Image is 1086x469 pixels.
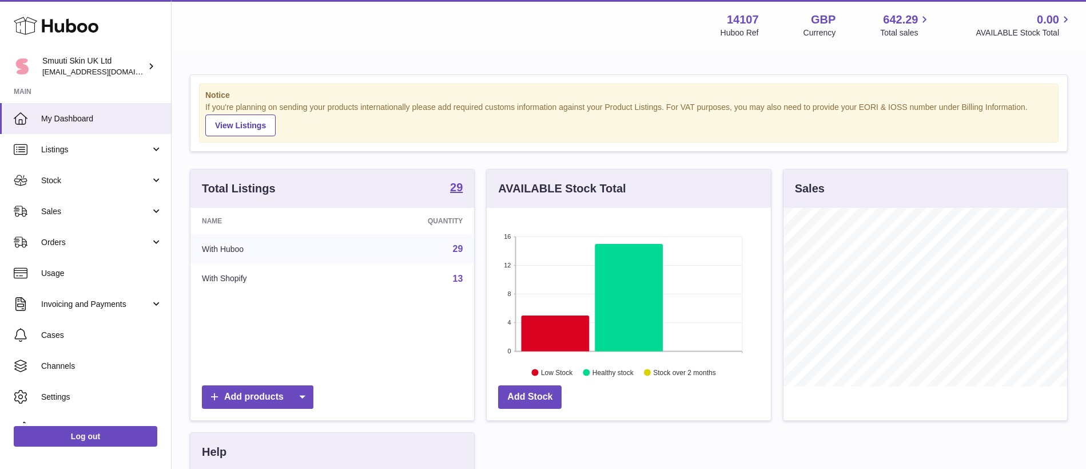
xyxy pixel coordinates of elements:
h3: Help [202,444,226,460]
div: If you're planning on sending your products internationally please add required customs informati... [205,102,1052,136]
a: View Listings [205,115,276,136]
a: 29 [450,182,463,195]
span: Total sales [880,27,931,38]
span: 0.00 [1037,12,1059,27]
span: Stock [41,175,150,186]
h3: Total Listings [202,181,276,196]
img: tomi@beautyko.fi [14,58,31,75]
strong: GBP [811,12,836,27]
strong: 29 [450,182,463,193]
span: Invoicing and Payments [41,299,150,310]
a: Log out [14,426,157,447]
span: [EMAIL_ADDRESS][DOMAIN_NAME] [42,67,168,76]
strong: 14107 [727,12,759,27]
text: 0 [508,348,511,354]
div: Currency [803,27,836,38]
div: Huboo Ref [721,27,759,38]
text: Low Stock [541,368,573,376]
strong: Notice [205,90,1052,101]
a: Add products [202,385,313,409]
span: Orders [41,237,150,248]
span: Cases [41,330,162,341]
text: 4 [508,319,511,326]
text: 8 [508,290,511,297]
div: Smuuti Skin UK Ltd [42,56,145,77]
td: With Huboo [190,234,344,264]
span: Settings [41,392,162,403]
text: 12 [504,262,511,269]
td: With Shopify [190,264,344,294]
th: Name [190,208,344,234]
span: My Dashboard [41,113,162,124]
a: 0.00 AVAILABLE Stock Total [976,12,1072,38]
span: Returns [41,423,162,433]
span: Channels [41,361,162,372]
text: Stock over 2 months [654,368,716,376]
a: 13 [453,274,463,283]
a: 29 [453,244,463,254]
a: 642.29 Total sales [880,12,931,38]
h3: Sales [795,181,825,196]
text: Healthy stock [592,368,634,376]
th: Quantity [344,208,475,234]
text: 16 [504,233,511,240]
h3: AVAILABLE Stock Total [498,181,626,196]
span: Usage [41,268,162,279]
span: 642.29 [883,12,918,27]
span: Listings [41,144,150,155]
a: Add Stock [498,385,562,409]
span: Sales [41,206,150,217]
span: AVAILABLE Stock Total [976,27,1072,38]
